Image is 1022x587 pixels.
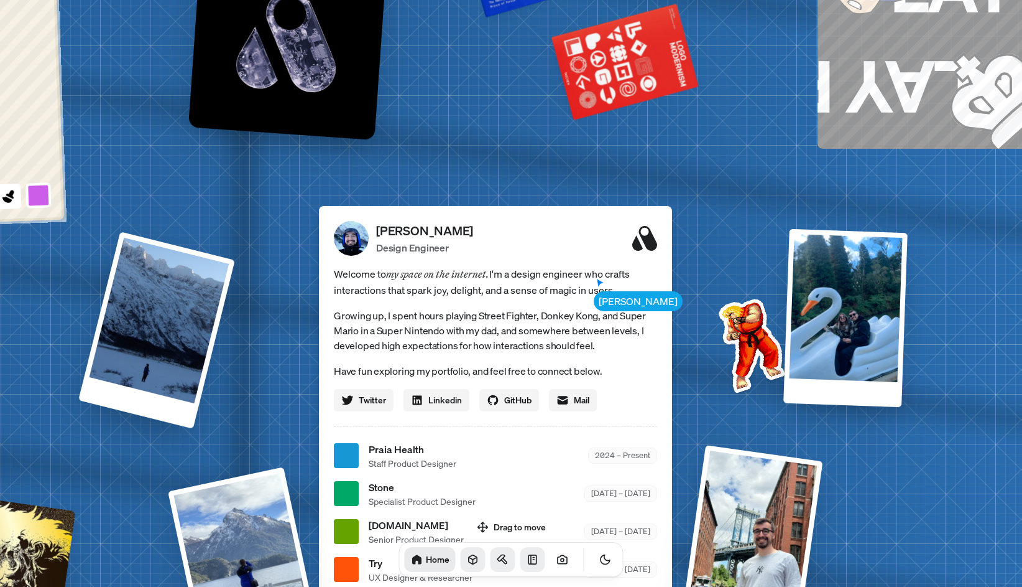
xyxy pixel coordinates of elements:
[369,518,464,533] span: [DOMAIN_NAME]
[369,495,476,508] span: Specialist Product Designer
[369,571,472,584] span: UX Designer & Researcher
[369,556,472,571] span: Try
[359,393,386,406] span: Twitter
[479,389,539,411] a: GitHub
[334,363,657,379] p: Have fun exploring my portfolio, and feel free to connect below.
[369,480,476,495] span: Stone
[334,308,657,353] p: Growing up, I spent hours playing Street Fighter, Donkey Kong, and Super Mario in a Super Nintend...
[574,393,589,406] span: Mail
[403,389,469,411] a: Linkedin
[376,240,473,255] p: Design Engineer
[426,553,449,565] h1: Home
[369,457,456,470] span: Staff Product Designer
[584,486,657,501] div: [DATE] – [DATE]
[376,222,473,240] p: [PERSON_NAME]
[386,268,489,280] em: my space on the internet.
[334,221,369,256] img: Profile Picture
[588,448,657,463] div: 2024 – Present
[334,266,657,298] span: Welcome to I'm a design engineer who crafts interactions that spark joy, delight, and a sense of ...
[593,547,618,572] button: Toggle Theme
[686,280,812,406] img: Profile example
[405,547,456,572] a: Home
[334,389,394,411] a: Twitter
[428,393,462,406] span: Linkedin
[549,389,597,411] a: Mail
[369,533,464,546] span: Senior Product Designer
[504,393,532,406] span: GitHub
[369,442,456,457] span: Praia Health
